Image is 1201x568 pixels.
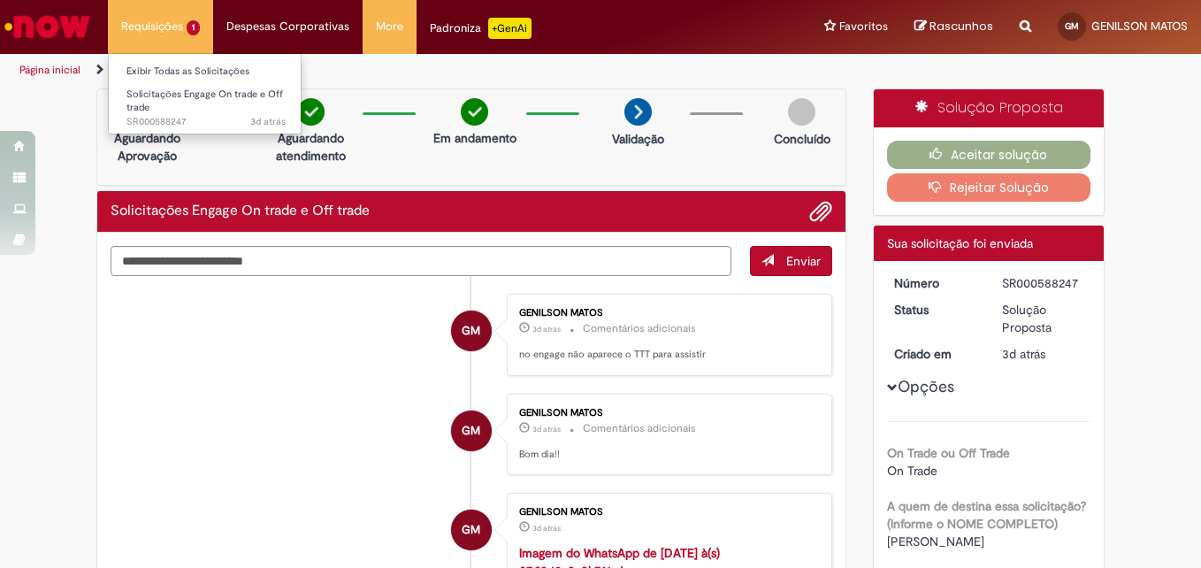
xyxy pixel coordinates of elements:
span: 3d atrás [1002,346,1045,362]
div: 26/09/2025 08:29:24 [1002,345,1084,363]
div: Solução Proposta [1002,301,1084,336]
a: Página inicial [19,63,80,77]
div: GENILSON MATOS [519,308,814,319]
a: Rascunhos [914,19,993,35]
div: GENILSON MATOS [451,411,492,451]
a: Aberto SR000588247 : Solicitações Engage On trade e Off trade [109,85,303,123]
b: A quem de destina essa solicitação? (Informe o NOME COMPLETO) [887,498,1086,532]
img: check-circle-green.png [297,98,325,126]
span: 1 [187,20,200,35]
button: Enviar [750,246,832,276]
h2: Solicitações Engage On trade e Off trade Histórico de tíquete [111,203,370,219]
span: 3d atrás [532,523,561,533]
span: GM [462,310,480,352]
p: Bom dia!! [519,448,814,462]
dt: Número [881,274,990,292]
p: Concluído [774,130,830,148]
span: [PERSON_NAME] [887,533,984,549]
img: img-circle-grey.png [788,98,815,126]
p: +GenAi [488,18,532,39]
a: Exibir Todas as Solicitações [109,62,303,81]
span: 3d atrás [532,424,561,434]
p: Aguardando Aprovação [104,129,190,165]
time: 26/09/2025 08:31:03 [532,523,561,533]
span: More [376,18,403,35]
b: On Trade ou Off Trade [887,445,1010,461]
dt: Status [881,301,990,319]
small: Comentários adicionais [583,321,696,336]
span: 3d atrás [532,324,561,334]
img: check-circle-green.png [461,98,488,126]
span: Favoritos [839,18,888,35]
time: 26/09/2025 08:31:29 [532,424,561,434]
span: Despesas Corporativas [226,18,349,35]
span: On Trade [887,463,937,479]
span: Rascunhos [929,18,993,35]
p: no engage não aparece o TTT para assistir [519,348,814,362]
span: Solicitações Engage On trade e Off trade [126,88,283,115]
time: 26/09/2025 08:29:24 [1002,346,1045,362]
span: GENILSON MATOS [1091,19,1188,34]
p: Aguardando atendimento [268,129,354,165]
div: GENILSON MATOS [451,311,492,351]
span: GM [1065,20,1079,32]
small: Comentários adicionais [583,421,696,436]
p: Em andamento [433,129,516,147]
div: Solução Proposta [874,89,1105,127]
span: GM [462,509,480,551]
button: Aceitar solução [887,141,1091,169]
ul: Trilhas de página [13,54,787,87]
div: GENILSON MATOS [451,510,492,550]
time: 26/09/2025 08:31:52 [532,324,561,334]
p: Validação [612,130,664,148]
div: GENILSON MATOS [519,507,814,518]
dt: Criado em [881,345,990,363]
div: GENILSON MATOS [519,408,814,418]
textarea: Digite sua mensagem aqui... [111,246,731,276]
span: Requisições [121,18,183,35]
span: SR000588247 [126,115,286,129]
ul: Requisições [108,53,302,134]
span: Enviar [786,253,821,269]
div: Padroniza [430,18,532,39]
span: Sua solicitação foi enviada [887,235,1033,251]
button: Adicionar anexos [809,200,832,223]
div: SR000588247 [1002,274,1084,292]
button: Rejeitar Solução [887,173,1091,202]
img: ServiceNow [2,9,93,44]
img: arrow-next.png [624,98,652,126]
time: 26/09/2025 08:31:52 [250,115,286,128]
span: 3d atrás [250,115,286,128]
span: GM [462,410,480,452]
